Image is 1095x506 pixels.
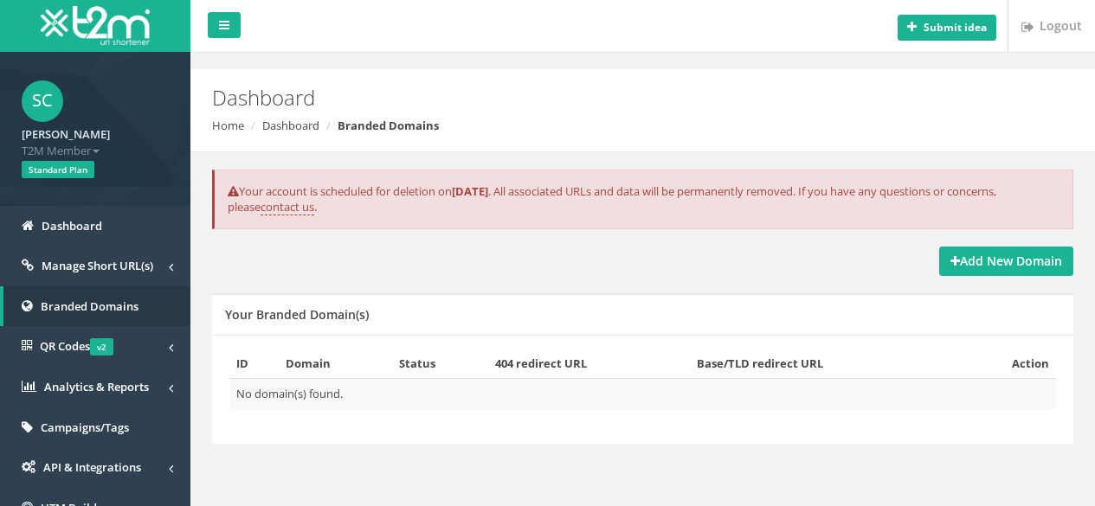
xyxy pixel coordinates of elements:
span: Manage Short URL(s) [42,258,153,273]
strong: Branded Domains [338,118,439,133]
a: Add New Domain [939,247,1073,276]
th: ID [229,349,279,379]
span: SC [22,80,63,122]
strong: [DATE] [452,183,488,199]
span: Branded Domains [41,298,138,314]
a: Dashboard [262,118,319,133]
th: Action [958,349,1056,379]
th: 404 redirect URL [488,349,690,379]
a: [PERSON_NAME] T2M Member [22,122,169,158]
img: T2M [41,6,150,45]
a: Home [212,118,244,133]
th: Base/TLD redirect URL [690,349,958,379]
span: v2 [90,338,113,355]
span: QR Codes [40,338,113,354]
th: Domain [279,349,391,379]
strong: Add New Domain [950,253,1062,269]
span: Analytics & Reports [44,379,149,394]
b: Submit idea [924,20,987,35]
h2: Dashboard [212,86,925,109]
span: Campaigns/Tags [41,420,129,435]
th: Status [392,349,488,379]
div: Your account is scheduled for deletion on . All associated URLs and data will be permanently remo... [212,170,1073,229]
a: contact us [261,199,314,215]
button: Submit idea [898,15,996,41]
span: Standard Plan [22,161,94,178]
span: T2M Member [22,143,169,159]
span: API & Integrations [43,459,141,475]
h5: Your Branded Domain(s) [225,308,369,321]
span: Dashboard [42,218,102,234]
strong: [PERSON_NAME] [22,126,110,142]
td: No domain(s) found. [229,379,1056,409]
